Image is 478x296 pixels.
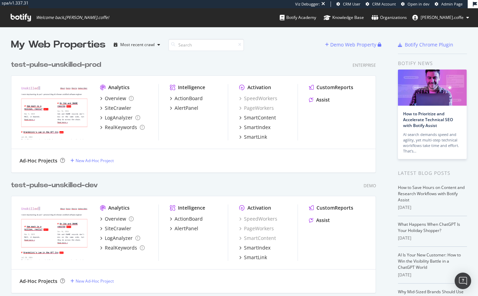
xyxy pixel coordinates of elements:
div: ActionBoard [175,215,203,222]
div: SmartLink [244,134,267,140]
div: Open Intercom Messenger [455,273,471,289]
a: SpeedWorkers [239,215,277,222]
a: CRM Account [366,1,396,7]
a: Assist [309,96,330,103]
a: test-pulse-unskilled-dev [11,180,101,190]
a: Organizations [371,8,407,27]
span: Welcome back, [PERSON_NAME].coffe ! [36,15,109,20]
div: CustomReports [316,84,353,91]
div: LogAnalyzer [105,235,133,242]
div: Overview [105,95,126,102]
a: ActionBoard [170,215,203,222]
a: Demo Web Property [325,42,378,47]
div: Knowledge Base [324,14,364,21]
div: Analytics [108,204,130,211]
a: New Ad-Hoc Project [70,278,114,284]
span: CRM Account [372,1,396,7]
div: New Ad-Hoc Project [76,158,114,163]
div: Demo Web Property [330,41,376,48]
a: SmartLink [239,134,267,140]
span: CRM User [343,1,360,7]
div: AI search demands speed and agility, yet multi-step technical workflows take time and effort. Tha... [403,132,462,154]
span: Admin Page [441,1,463,7]
a: Knowledge Base [324,8,364,27]
a: How to Prioritize and Accelerate Technical SEO with Botify Assist [403,111,453,128]
div: SmartIndex [244,244,270,251]
button: Most recent crawl [111,39,163,50]
div: New Ad-Hoc Project [76,278,114,284]
div: Ad-Hoc Projects [20,157,57,164]
a: Admin Page [435,1,463,7]
a: AlertPanel [170,225,198,232]
a: SmartIndex [239,124,270,131]
div: test-pulse-unskilled-dev [11,180,98,190]
div: SmartLink [244,254,267,261]
a: AI Is Your New Customer: How to Win the Visibility Battle in a ChatGPT World [398,252,461,270]
a: Overview [100,215,134,222]
span: Open in dev [408,1,430,7]
a: SmartLink [239,254,267,261]
div: LogAnalyzer [105,114,133,121]
div: Demo [364,183,376,189]
div: CustomReports [316,204,353,211]
a: SpeedWorkers [239,95,277,102]
img: test-pulse-unskilled-dev [20,204,89,260]
div: My Web Properties [11,38,105,52]
div: Assist [316,217,330,224]
a: AlertPanel [170,105,198,112]
div: SmartContent [244,114,276,121]
a: Overview [100,95,134,102]
div: Assist [316,96,330,103]
div: Activation [247,84,271,91]
a: SmartContent [239,114,276,121]
a: New Ad-Hoc Project [70,158,114,163]
a: Botify Academy [280,8,316,27]
a: CRM User [336,1,360,7]
button: Demo Web Property [325,39,378,50]
div: SmartIndex [244,124,270,131]
div: Botify Academy [280,14,316,21]
div: Analytics [108,84,130,91]
a: ActionBoard [170,95,203,102]
a: RealKeywords [100,244,145,251]
div: Intelligence [178,204,205,211]
img: How to Prioritize and Accelerate Technical SEO with Botify Assist [398,70,467,106]
a: SiteCrawler [100,225,131,232]
div: Enterprise [353,62,376,68]
a: PageWorkers [239,105,274,112]
a: SiteCrawler [100,105,131,112]
div: test-pulse-unskilled-prod [11,60,101,70]
div: [DATE] [398,204,467,211]
div: ActionBoard [175,95,203,102]
a: Botify Chrome Plugin [398,41,453,48]
img: test-pulse-unskilled-prod [20,84,89,140]
div: Ad-Hoc Projects [20,278,57,285]
div: AlertPanel [175,225,198,232]
a: SmartIndex [239,244,270,251]
a: Assist [309,217,330,224]
div: SiteCrawler [105,225,131,232]
div: Intelligence [178,84,205,91]
div: [DATE] [398,272,467,278]
a: RealKeywords [100,124,145,131]
a: What Happens When ChatGPT Is Your Holiday Shopper? [398,221,460,233]
div: Overview [105,215,126,222]
div: Activation [247,204,271,211]
div: Viz Debugger: [295,1,320,7]
div: Botify Chrome Plugin [405,41,453,48]
div: Organizations [371,14,407,21]
div: SmartContent [239,235,276,242]
div: [DATE] [398,235,467,241]
a: CustomReports [309,204,353,211]
div: Latest Blog Posts [398,169,467,177]
a: LogAnalyzer [100,235,140,242]
div: Most recent crawl [120,43,155,47]
a: test-pulse-unskilled-prod [11,60,104,70]
input: Search [168,39,244,51]
a: How to Save Hours on Content and Research Workflows with Botify Assist [398,184,465,203]
a: PageWorkers [239,225,274,232]
span: lucien.coffe [421,14,464,20]
div: Botify news [398,60,467,67]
